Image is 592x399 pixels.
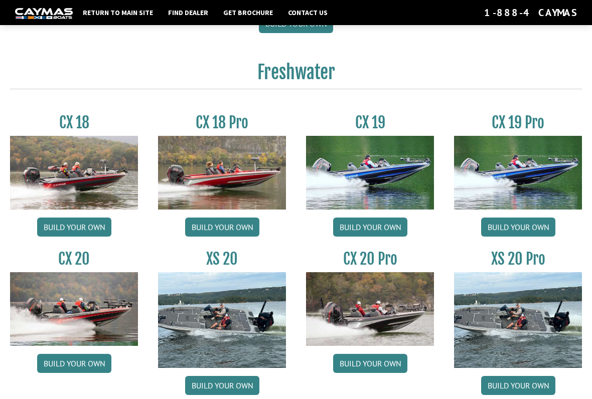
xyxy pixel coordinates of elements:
[333,354,407,373] a: Build your own
[306,250,434,268] h3: CX 20 Pro
[10,113,138,132] h3: CX 18
[37,354,111,373] a: Build your own
[484,6,577,19] div: 1-888-4CAYMAS
[454,272,582,368] img: XS_20_resized.jpg
[283,6,333,19] a: Contact Us
[185,218,259,237] a: Build your own
[158,250,286,268] h3: XS 20
[163,6,213,19] a: Find Dealer
[10,250,138,268] h3: CX 20
[78,6,158,19] a: Return to main site
[454,113,582,132] h3: CX 19 Pro
[306,113,434,132] h3: CX 19
[481,376,555,395] a: Build your own
[10,61,582,89] h2: Freshwater
[333,218,407,237] a: Build your own
[185,376,259,395] a: Build your own
[37,218,111,237] a: Build your own
[10,272,138,346] img: CX-20_thumbnail.jpg
[306,136,434,210] img: CX19_thumbnail.jpg
[158,113,286,132] h3: CX 18 Pro
[10,136,138,210] img: CX-18S_thumbnail.jpg
[481,218,555,237] a: Build your own
[454,136,582,210] img: CX19_thumbnail.jpg
[158,136,286,210] img: CX-18SS_thumbnail.jpg
[306,272,434,346] img: CX-20Pro_thumbnail.jpg
[158,272,286,368] img: XS_20_resized.jpg
[454,250,582,268] h3: XS 20 Pro
[15,8,73,19] img: white-logo-c9c8dbefe5ff5ceceb0f0178aa75bf4bb51f6bca0971e226c86eb53dfe498488.png
[218,6,278,19] a: Get Brochure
